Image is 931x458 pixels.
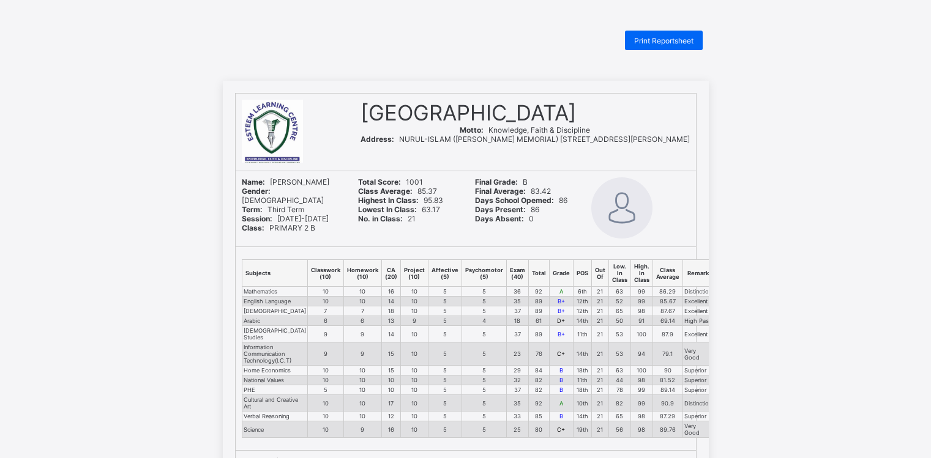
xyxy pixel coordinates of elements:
td: 33 [506,412,528,421]
b: Final Grade: [475,177,518,187]
td: 100 [630,326,652,342]
span: 83.42 [475,187,551,196]
span: PRIMARY 2 B [242,223,315,232]
b: Address: [361,135,394,144]
td: 9 [400,316,428,326]
span: [DEMOGRAPHIC_DATA] [242,187,324,205]
td: 12 [381,412,400,421]
td: C+ [549,342,573,366]
td: 89 [528,326,549,342]
td: B [549,366,573,375]
td: 10 [400,366,428,375]
td: 82 [528,375,549,385]
td: 10 [381,375,400,385]
th: Psychomotor (5) [462,260,506,287]
td: 89 [528,297,549,306]
td: 10 [343,287,381,297]
td: 14th [573,316,591,326]
b: Final Average: [475,187,526,196]
span: B [475,177,528,187]
td: 76 [528,342,549,366]
td: 13 [381,316,400,326]
b: Days School Opemed: [475,196,554,205]
td: 21 [591,375,608,385]
td: 16 [381,421,400,438]
td: 89.14 [652,385,682,395]
td: 63 [608,366,630,375]
td: 37 [506,326,528,342]
td: 5 [428,375,462,385]
td: 36 [506,287,528,297]
th: Grade [549,260,573,287]
th: Homework (10) [343,260,381,287]
td: Arabic [242,316,307,326]
span: 95.83 [358,196,443,205]
td: 10 [400,385,428,395]
th: Exam (40) [506,260,528,287]
td: National Values [242,375,307,385]
td: 98 [630,412,652,421]
td: B [549,412,573,421]
td: 21 [591,287,608,297]
td: 25 [506,421,528,438]
td: Distinction [682,287,713,297]
td: 99 [630,287,652,297]
td: Superior [682,366,713,375]
b: Gender: [242,187,271,196]
td: Excellent [682,306,713,316]
td: 56 [608,421,630,438]
td: 44 [608,375,630,385]
span: 86 [475,196,567,205]
th: Classwork (10) [307,260,343,287]
td: 21 [591,385,608,395]
td: 90.9 [652,395,682,412]
td: 37 [506,385,528,395]
td: 21 [591,326,608,342]
th: CA (20) [381,260,400,287]
td: 10 [400,297,428,306]
td: 6 [307,316,343,326]
span: NURUL-ISLAM ([PERSON_NAME] MEMORIAL) [STREET_ADDRESS][PERSON_NAME] [361,135,690,144]
td: 81.52 [652,375,682,385]
th: POS [573,260,591,287]
td: 53 [608,342,630,366]
td: Distinction [682,395,713,412]
td: Excellent [682,297,713,306]
b: Term: [242,205,263,214]
td: 5 [428,385,462,395]
td: 21 [591,412,608,421]
td: B+ [549,326,573,342]
td: 10 [400,342,428,366]
td: 82 [528,385,549,395]
td: 92 [528,395,549,412]
td: Mathematics [242,287,307,297]
td: 5 [428,421,462,438]
b: No. in Class: [358,214,403,223]
td: 18th [573,385,591,395]
td: 98 [630,421,652,438]
span: Knowledge, Faith & Discipline [460,125,590,135]
td: 10 [343,385,381,395]
b: Highest In Class: [358,196,419,205]
td: Cultural and Creative Art [242,395,307,412]
td: 69.14 [652,316,682,326]
td: 99 [630,385,652,395]
td: [DEMOGRAPHIC_DATA] [242,306,307,316]
td: 10 [400,326,428,342]
td: 11th [573,326,591,342]
td: 5 [462,375,506,385]
td: A [549,395,573,412]
td: 86.29 [652,287,682,297]
td: 89 [528,306,549,316]
td: B+ [549,306,573,316]
td: 6 [343,316,381,326]
td: 32 [506,375,528,385]
th: High. In Class [630,260,652,287]
td: 65 [608,306,630,316]
td: 17 [381,395,400,412]
th: Out Of [591,260,608,287]
span: 0 [475,214,534,223]
b: Lowest In Class: [358,205,417,214]
td: A [549,287,573,297]
td: 98 [630,375,652,385]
